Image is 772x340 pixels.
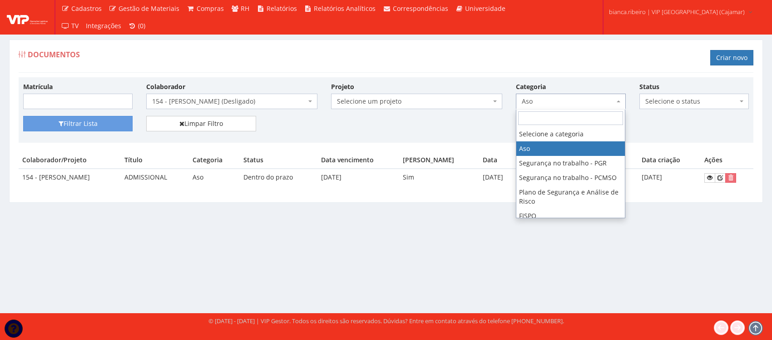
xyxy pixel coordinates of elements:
[516,209,625,223] li: FISPQ
[138,21,145,30] span: (0)
[7,10,48,24] img: logo
[19,169,121,186] td: 154 - [PERSON_NAME]
[125,17,149,35] a: (0)
[645,97,737,106] span: Selecione o status
[152,97,306,106] span: 154 - RODRIGO MAIA DA ROCHA (Desligado)
[516,170,625,185] li: Segurança no trabalho - PCMSO
[317,169,399,186] td: [DATE]
[399,152,479,169] th: [PERSON_NAME]
[241,4,249,13] span: RH
[638,169,701,186] td: [DATE]
[28,50,80,60] span: Documentos
[516,141,625,156] li: Aso
[516,94,625,109] span: Aso
[522,97,614,106] span: Aso
[189,169,240,186] td: Aso
[240,169,317,186] td: Dentro do prazo
[208,317,564,325] div: © [DATE] - [DATE] | VIP Gestor. Todos os direitos são reservados. Dúvidas? Entre em contato atrav...
[609,7,745,16] span: bianca.ribeiro | VIP [GEOGRAPHIC_DATA] (Cajamar)
[189,152,240,169] th: Categoria
[19,152,121,169] th: Colaborador/Projeto
[267,4,297,13] span: Relatórios
[317,152,399,169] th: Data vencimento
[639,94,749,109] span: Selecione o status
[58,17,82,35] a: TV
[638,152,701,169] th: Data criação
[516,185,625,209] li: Plano de Segurança e Análise de Risco
[121,152,189,169] th: Título
[479,152,517,169] th: Data
[146,116,256,131] a: Limpar Filtro
[337,97,491,106] span: Selecione um projeto
[516,156,625,170] li: Segurança no trabalho - PGR
[240,152,317,169] th: Status
[23,116,133,131] button: Filtrar Lista
[119,4,179,13] span: Gestão de Materiais
[639,82,659,91] label: Status
[86,21,121,30] span: Integrações
[393,4,448,13] span: Correspondências
[82,17,125,35] a: Integrações
[331,94,502,109] span: Selecione um projeto
[71,4,102,13] span: Cadastros
[331,82,354,91] label: Projeto
[516,127,625,141] li: Selecione a categoria
[399,169,479,186] td: Sim
[465,4,505,13] span: Universidade
[146,82,185,91] label: Colaborador
[146,94,317,109] span: 154 - RODRIGO MAIA DA ROCHA (Desligado)
[479,169,517,186] td: [DATE]
[23,82,53,91] label: Matrícula
[701,152,753,169] th: Ações
[71,21,79,30] span: TV
[121,169,189,186] td: ADMISSIONAL
[710,50,753,65] a: Criar novo
[197,4,224,13] span: Compras
[314,4,376,13] span: Relatórios Analíticos
[516,82,546,91] label: Categoria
